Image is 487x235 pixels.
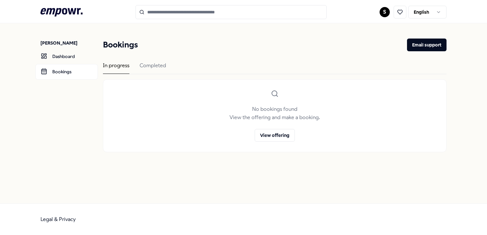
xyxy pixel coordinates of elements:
[40,216,76,222] a: Legal & Privacy
[255,129,295,142] button: View offering
[35,64,98,79] a: Bookings
[103,39,138,51] h1: Bookings
[135,5,327,19] input: Search for products, categories or subcategories
[103,61,129,74] div: In progress
[140,61,166,74] div: Completed
[35,49,98,64] a: Dashboard
[229,105,320,121] p: No bookings found View the offering and make a booking.
[40,40,98,46] p: [PERSON_NAME]
[380,7,390,17] button: S
[407,39,447,51] button: Email support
